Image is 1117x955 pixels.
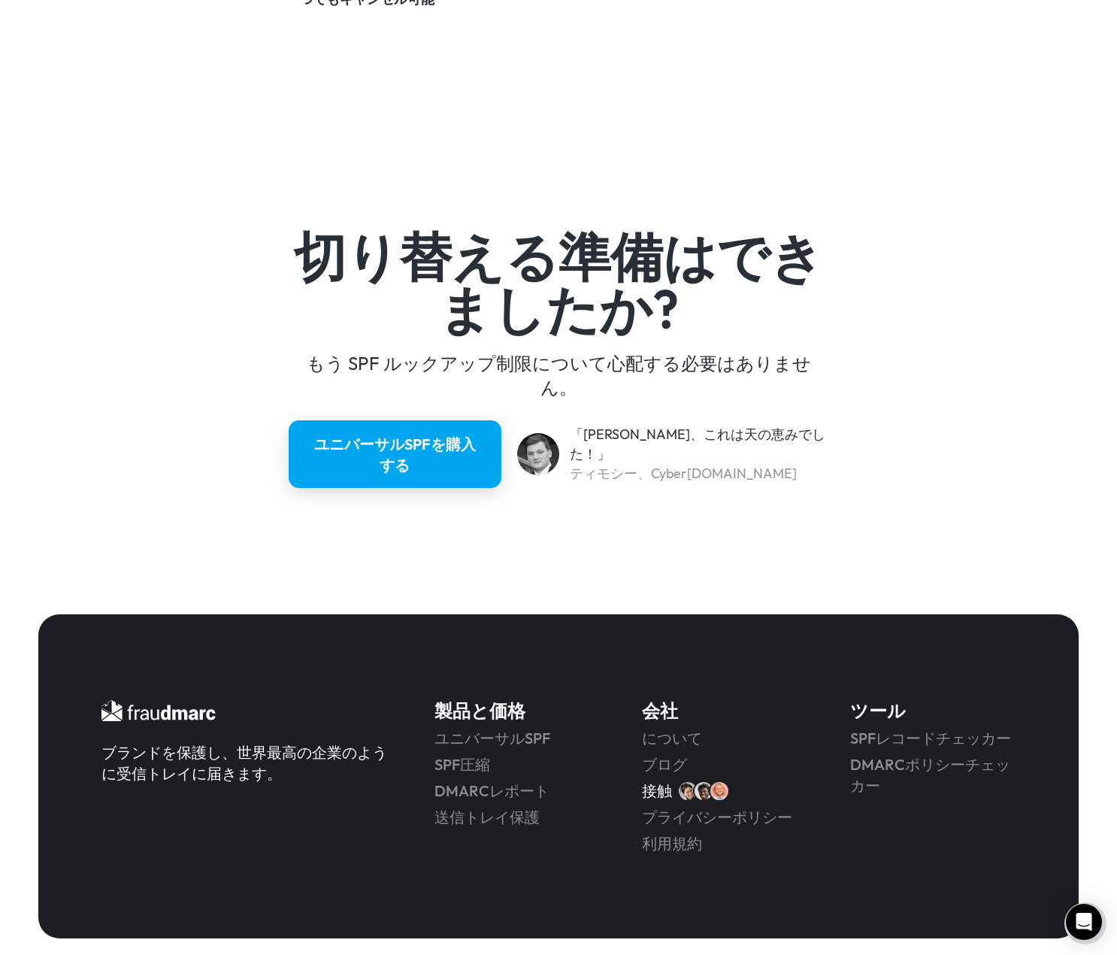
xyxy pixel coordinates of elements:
[314,435,476,474] font: ユニバーサルSPFを購入する
[434,729,550,747] font: ユニバーサルSPF
[850,754,1016,796] a: DMARCポリシーチェッカー
[850,729,1011,747] font: SPFレコードチェッカー
[642,781,672,802] a: 接触
[850,755,1010,795] font: DMARCポリシーチェッカー
[434,754,600,775] a: SPF圧縮
[642,754,807,775] a: ブログ
[434,808,540,826] font: 送信トレイ保護
[570,465,797,482] font: ティモシー、Cyber​​[DOMAIN_NAME]
[294,223,824,342] font: 切り替える準備はできましたか?
[434,781,549,800] font: DMARCレポート
[570,426,825,462] font: 「[PERSON_NAME]、これは天の恵みでした！」
[850,699,906,722] font: ツール
[101,743,387,783] font: ブランドを保護し、世界最高の企業のように受信トレイに届きます。
[642,728,807,749] a: について
[307,352,811,399] font: もう SPF ルックアップ制限について心配する必要はありません。
[642,729,702,747] font: について
[434,755,490,774] font: SPF圧縮
[434,728,600,749] a: ユニバーサルSPF
[642,834,702,853] font: 利用規約
[289,420,502,488] a: ユニバーサルSPFを購入する
[642,807,807,828] a: プライバシーポリシー
[434,807,600,828] a: 送信トレイ保護
[642,833,807,854] a: 利用規約
[642,781,672,800] font: 接触
[642,755,687,774] font: ブログ
[642,808,792,826] font: プライバシーポリシー
[642,699,678,722] font: 会社
[1066,904,1102,940] div: インターコムメッセンジャーを開く
[434,699,525,722] font: 製品と価格
[850,728,1016,749] a: SPFレコードチェッカー
[434,781,600,802] a: DMARCレポート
